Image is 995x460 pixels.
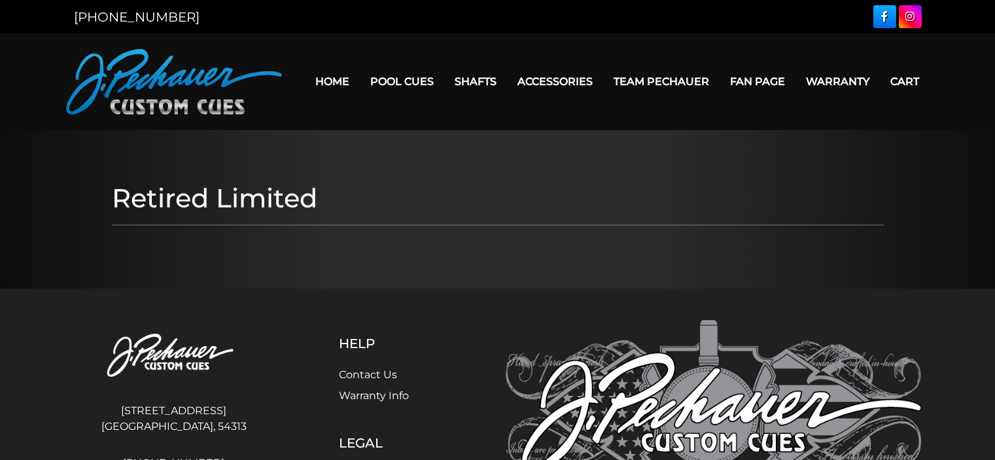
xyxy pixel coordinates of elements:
[74,9,200,25] a: [PHONE_NUMBER]
[305,65,360,98] a: Home
[66,49,282,115] img: Pechauer Custom Cues
[603,65,720,98] a: Team Pechauer
[507,65,603,98] a: Accessories
[112,183,884,214] h1: Retired Limited
[339,389,409,402] a: Warranty Info
[795,65,880,98] a: Warranty
[339,368,397,381] a: Contact Us
[339,435,440,451] h5: Legal
[444,65,507,98] a: Shafts
[880,65,930,98] a: Cart
[360,65,444,98] a: Pool Cues
[74,398,274,440] address: [STREET_ADDRESS] [GEOGRAPHIC_DATA], 54313
[339,336,440,351] h5: Help
[74,320,274,393] img: Pechauer Custom Cues
[720,65,795,98] a: Fan Page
